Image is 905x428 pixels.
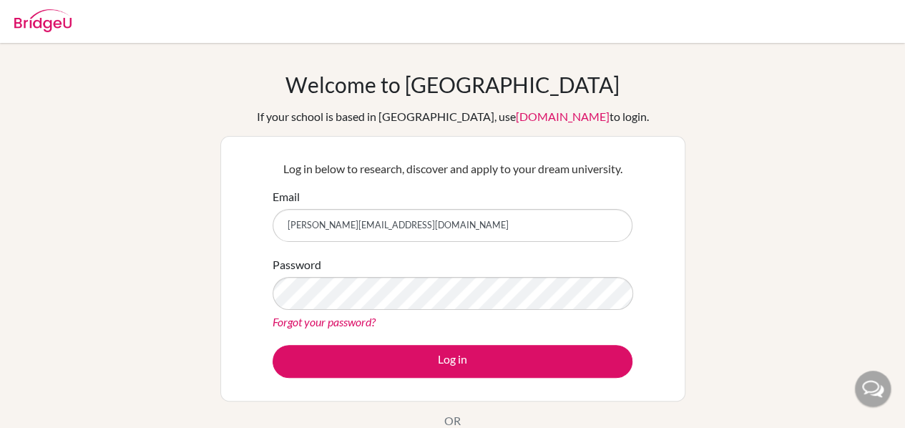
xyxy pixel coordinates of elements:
[32,10,62,23] span: Help
[273,345,632,378] button: Log in
[273,256,321,273] label: Password
[273,160,632,177] p: Log in below to research, discover and apply to your dream university.
[516,110,610,123] a: [DOMAIN_NAME]
[273,315,376,329] a: Forgot your password?
[14,9,72,32] img: Bridge-U
[273,188,300,205] label: Email
[257,108,649,125] div: If your school is based in [GEOGRAPHIC_DATA], use to login.
[285,72,620,97] h1: Welcome to [GEOGRAPHIC_DATA]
